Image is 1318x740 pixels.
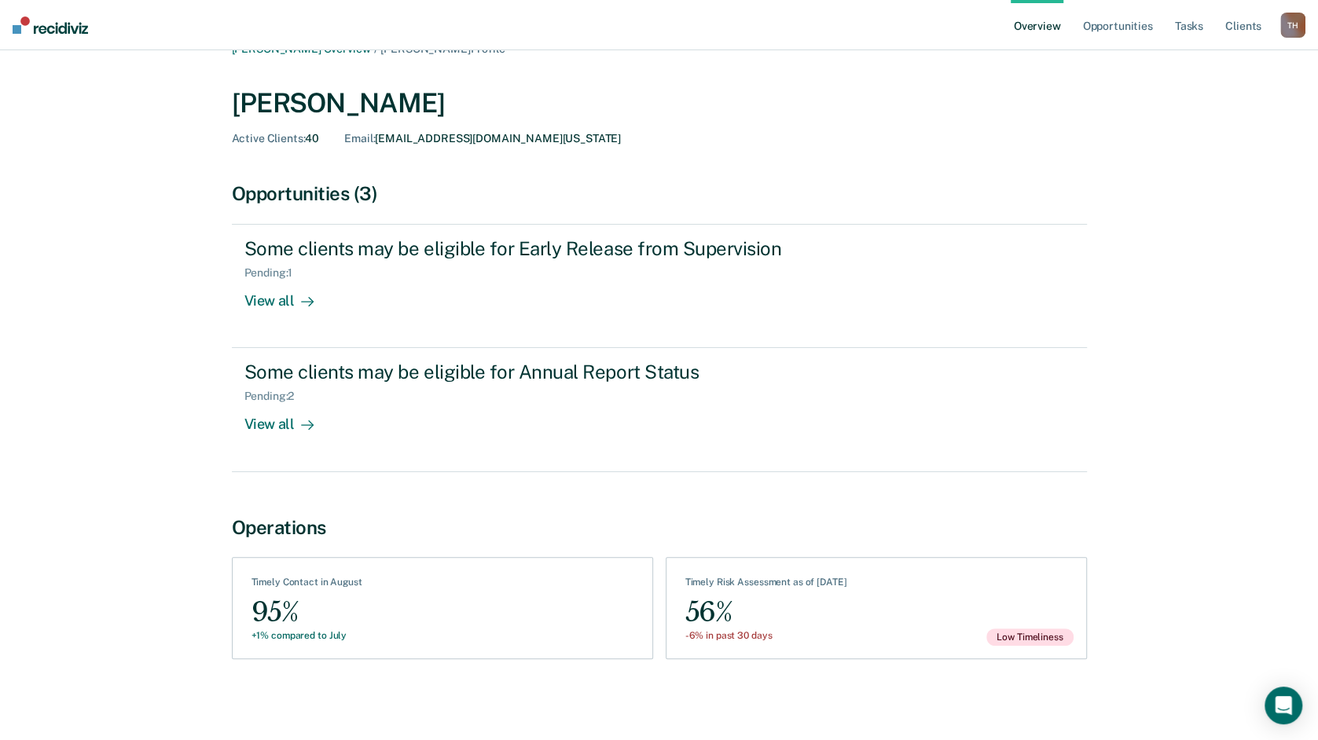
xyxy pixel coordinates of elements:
div: Opportunities (3) [232,182,1087,205]
div: View all [244,403,332,434]
div: [PERSON_NAME] [232,87,1087,119]
div: Some clients may be eligible for Early Release from Supervision [244,237,796,260]
img: Recidiviz [13,16,88,34]
div: 40 [232,132,320,145]
span: Active Clients : [232,132,306,145]
button: TH [1280,13,1305,38]
div: Some clients may be eligible for Annual Report Status [244,361,796,383]
div: -6% in past 30 days [685,630,847,641]
div: +1% compared to July [251,630,362,641]
div: Open Intercom Messenger [1265,687,1302,724]
span: Email : [344,132,375,145]
div: T H [1280,13,1305,38]
a: Some clients may be eligible for Annual Report StatusPending:2View all [232,348,1087,471]
div: Pending : 1 [244,266,306,280]
div: Pending : 2 [244,390,307,403]
div: Timely Contact in August [251,577,362,594]
span: Low Timeliness [986,628,1073,646]
div: 56% [685,595,847,630]
a: Some clients may be eligible for Early Release from SupervisionPending:1View all [232,224,1087,348]
div: 95% [251,595,362,630]
div: [EMAIL_ADDRESS][DOMAIN_NAME][US_STATE] [344,132,621,145]
div: Operations [232,516,1087,539]
div: View all [244,280,332,310]
div: Timely Risk Assessment as of [DATE] [685,577,847,594]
